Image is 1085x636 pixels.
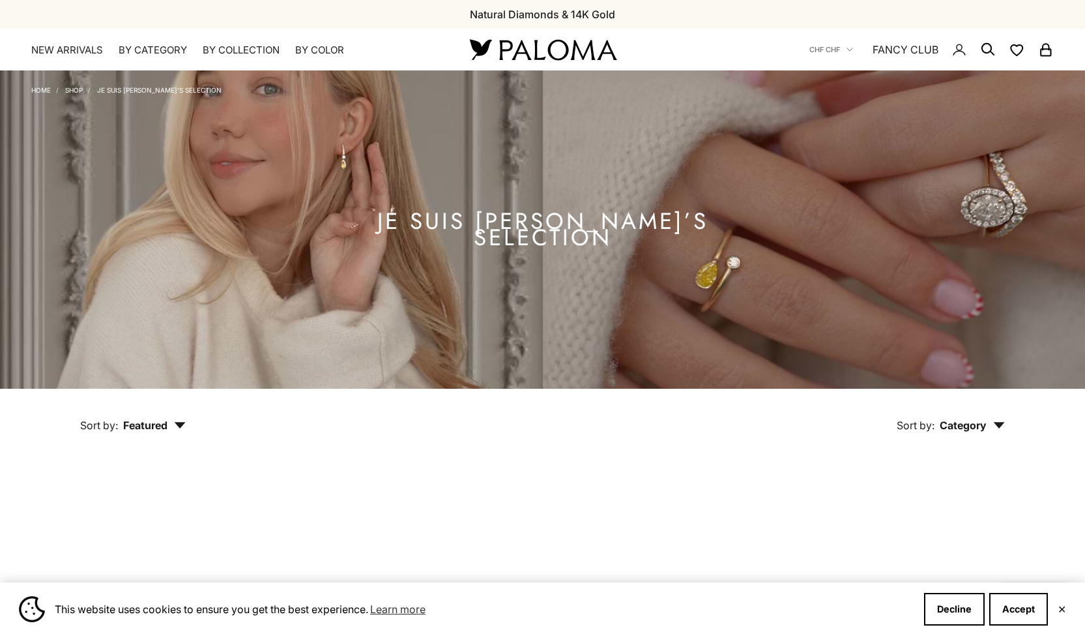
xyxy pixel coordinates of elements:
[321,213,764,246] h1: Je Suis [PERSON_NAME]’s Selection
[295,44,344,57] summary: By Color
[924,593,985,626] button: Decline
[31,44,439,57] nav: Primary navigation
[97,86,222,94] a: Je Suis [PERSON_NAME]’s Selection
[809,29,1054,70] nav: Secondary navigation
[470,6,615,23] p: Natural Diamonds & 14K Gold
[31,83,222,94] nav: Breadcrumb
[897,419,934,432] span: Sort by:
[65,86,83,94] a: Shop
[123,419,186,432] span: Featured
[867,389,1035,444] button: Sort by: Category
[31,44,103,57] a: NEW ARRIVALS
[1058,605,1066,613] button: Close
[50,389,216,444] button: Sort by: Featured
[19,596,45,622] img: Cookie banner
[203,44,280,57] summary: By Collection
[55,599,914,619] span: This website uses cookies to ensure you get the best experience.
[809,44,840,55] span: CHF CHF
[940,419,1005,432] span: Category
[368,599,427,619] a: Learn more
[989,593,1048,626] button: Accept
[31,86,51,94] a: Home
[119,44,187,57] summary: By Category
[873,41,938,58] a: FANCY CLUB
[809,44,853,55] button: CHF CHF
[80,419,118,432] span: Sort by:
